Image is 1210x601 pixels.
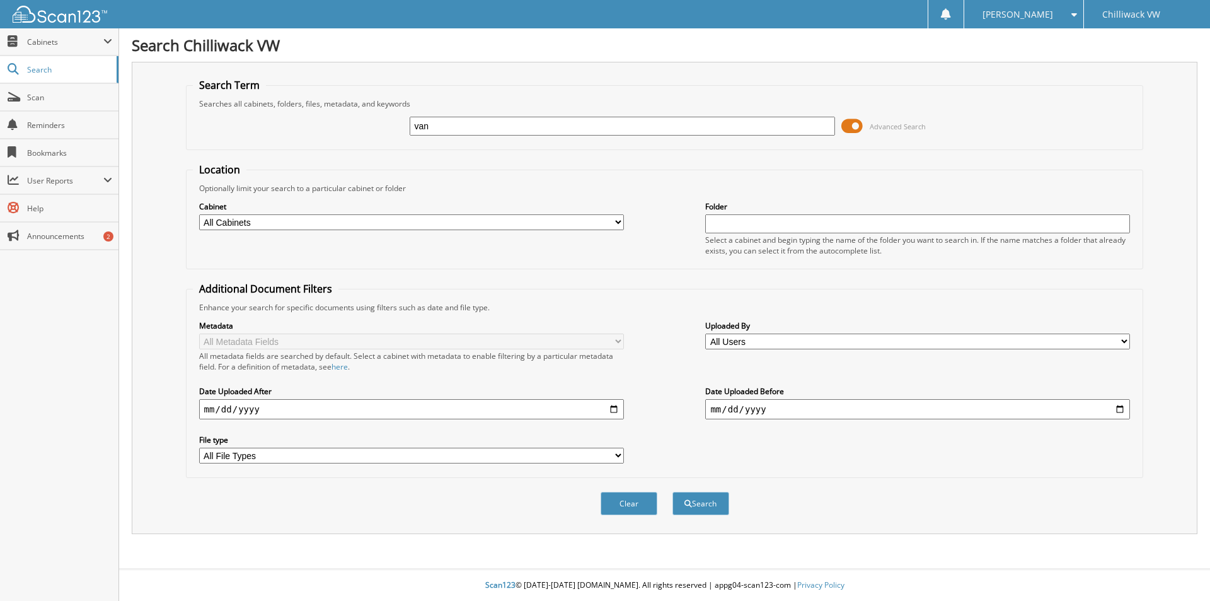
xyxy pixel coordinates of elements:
[199,201,624,212] label: Cabinet
[705,386,1130,397] label: Date Uploaded Before
[485,580,516,590] span: Scan123
[27,64,110,75] span: Search
[705,201,1130,212] label: Folder
[199,386,624,397] label: Date Uploaded After
[27,37,103,47] span: Cabinets
[132,35,1197,55] h1: Search Chilliwack VW
[193,302,1137,313] div: Enhance your search for specific documents using filters such as date and file type.
[705,320,1130,331] label: Uploaded By
[119,570,1210,601] div: © [DATE]-[DATE] [DOMAIN_NAME]. All rights reserved | appg04-scan123-com |
[103,231,113,242] div: 2
[27,203,112,214] span: Help
[705,235,1130,256] div: Select a cabinet and begin typing the name of the folder you want to search in. If the name match...
[601,492,657,515] button: Clear
[1102,11,1160,18] span: Chilliwack VW
[193,163,246,177] legend: Location
[705,399,1130,419] input: end
[193,78,266,92] legend: Search Term
[797,580,844,590] a: Privacy Policy
[199,320,624,331] label: Metadata
[1147,540,1210,601] iframe: Chat Widget
[27,231,112,242] span: Announcements
[27,175,103,186] span: User Reports
[13,6,107,23] img: scan123-logo-white.svg
[672,492,729,515] button: Search
[199,435,624,445] label: File type
[193,98,1137,109] div: Searches all cabinets, folders, files, metadata, and keywords
[27,120,112,131] span: Reminders
[199,399,624,419] input: start
[982,11,1053,18] span: [PERSON_NAME]
[27,92,112,103] span: Scan
[193,183,1137,194] div: Optionally limit your search to a particular cabinet or folder
[870,122,926,131] span: Advanced Search
[193,282,338,296] legend: Additional Document Filters
[331,361,348,372] a: here
[27,148,112,158] span: Bookmarks
[199,351,624,372] div: All metadata fields are searched by default. Select a cabinet with metadata to enable filtering b...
